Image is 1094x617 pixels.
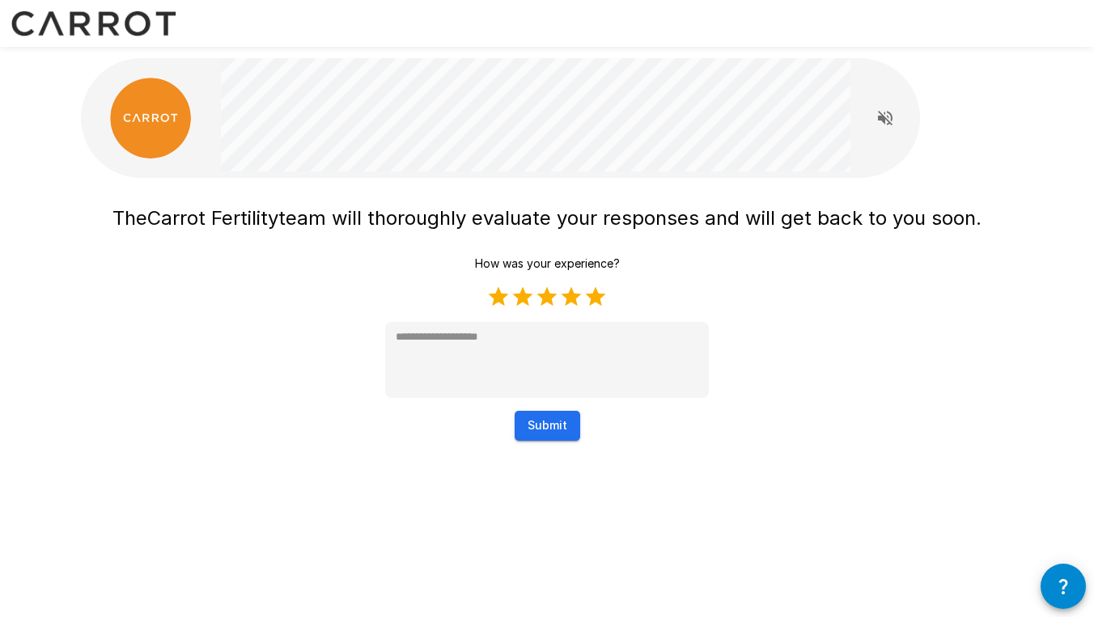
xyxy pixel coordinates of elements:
[515,411,580,441] button: Submit
[869,102,901,134] button: Read questions aloud
[475,256,620,272] p: How was your experience?
[110,78,191,158] img: carrot_logo.png
[278,206,982,230] span: team will thoroughly evaluate your responses and will get back to you soon.
[147,206,278,230] span: Carrot Fertility
[112,206,147,230] span: The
